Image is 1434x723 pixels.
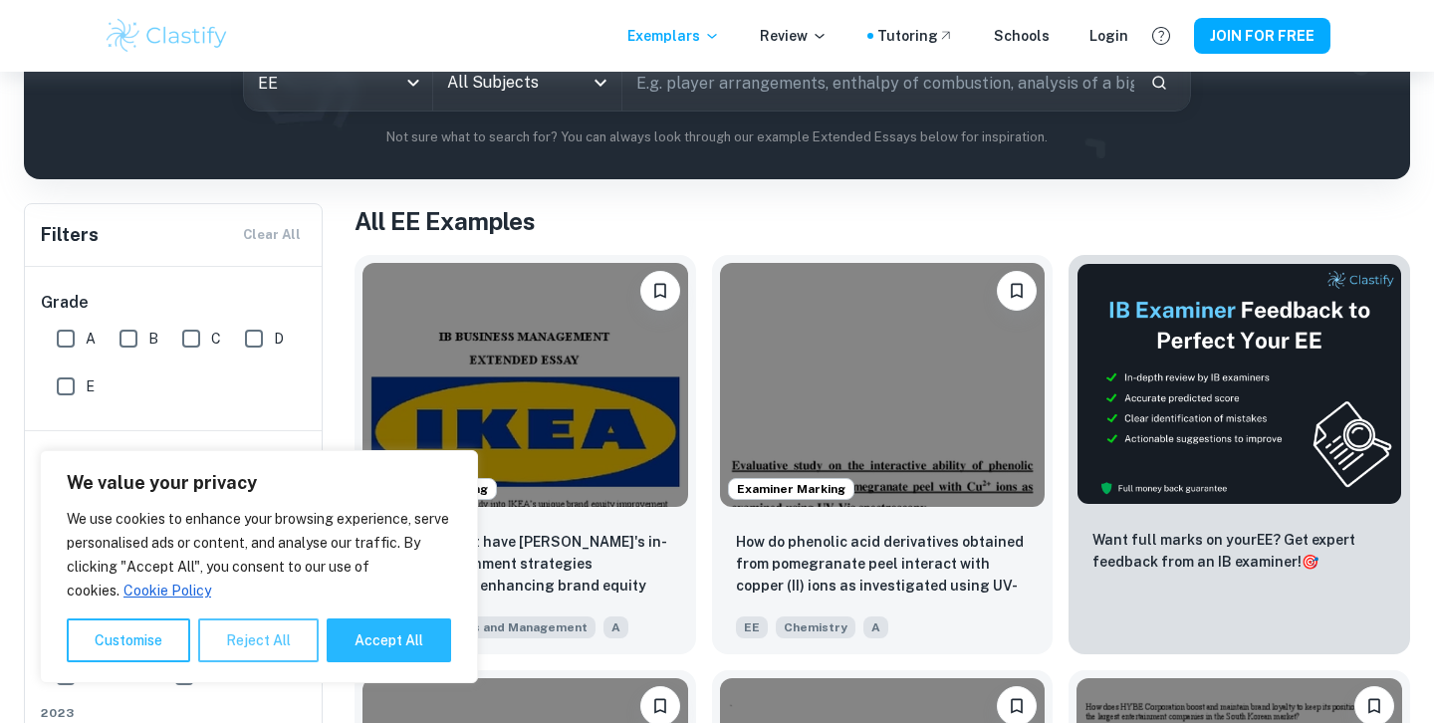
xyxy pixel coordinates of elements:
[86,328,96,350] span: A
[122,582,212,600] a: Cookie Policy
[622,55,1134,111] input: E.g. player arrangements, enthalpy of combustion, analysis of a big city...
[104,16,230,56] img: Clastify logo
[418,616,596,638] span: Business and Management
[1069,255,1410,654] a: ThumbnailWant full marks on yourEE? Get expert feedback from an IB examiner!
[41,704,308,722] span: 2023
[1092,529,1386,573] p: Want full marks on your EE ? Get expert feedback from an IB examiner!
[67,618,190,662] button: Customise
[1076,263,1402,505] img: Thumbnail
[863,616,888,638] span: A
[736,531,1030,599] p: How do phenolic acid derivatives obtained from pomegranate peel interact with copper (II) ions as...
[627,25,720,47] p: Exemplars
[1089,25,1128,47] a: Login
[1144,19,1178,53] button: Help and Feedback
[1302,554,1318,570] span: 🎯
[587,69,614,97] button: Open
[362,263,688,507] img: Business and Management EE example thumbnail: To what extent have IKEA's in-store reta
[736,616,768,638] span: EE
[877,25,954,47] a: Tutoring
[40,127,1394,147] p: Not sure what to search for? You can always look through our example Extended Essays below for in...
[274,328,284,350] span: D
[148,328,158,350] span: B
[86,375,95,397] span: E
[211,328,221,350] span: C
[729,480,853,498] span: Examiner Marking
[355,203,1410,239] h1: All EE Examples
[760,25,828,47] p: Review
[244,55,432,111] div: EE
[40,450,478,683] div: We value your privacy
[378,531,672,599] p: To what extent have IKEA's in-store retailtainment strategies contributed to enhancing brand equi...
[776,616,855,638] span: Chemistry
[41,291,308,315] h6: Grade
[1194,18,1330,54] button: JOIN FOR FREE
[1142,66,1176,100] button: Search
[198,618,319,662] button: Reject All
[997,271,1037,311] button: Please log in to bookmark exemplars
[994,25,1050,47] a: Schools
[327,618,451,662] button: Accept All
[67,507,451,602] p: We use cookies to enhance your browsing experience, serve personalised ads or content, and analys...
[67,471,451,495] p: We value your privacy
[603,616,628,638] span: A
[355,255,696,654] a: Examiner MarkingPlease log in to bookmark exemplarsTo what extent have IKEA's in-store retailtain...
[720,263,1046,507] img: Chemistry EE example thumbnail: How do phenolic acid derivatives obtaine
[640,271,680,311] button: Please log in to bookmark exemplars
[41,221,99,249] h6: Filters
[712,255,1054,654] a: Examiner MarkingPlease log in to bookmark exemplarsHow do phenolic acid derivatives obtained from...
